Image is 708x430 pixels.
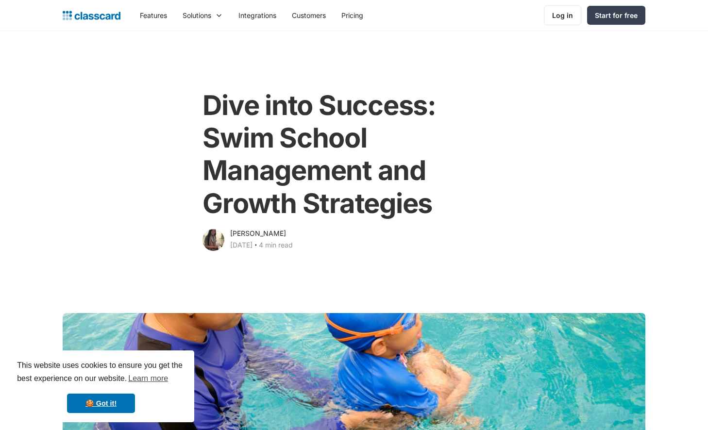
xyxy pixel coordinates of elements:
a: Integrations [231,4,284,26]
a: learn more about cookies [127,371,169,386]
h1: Dive into Success: Swim School Management and Growth Strategies [202,89,505,220]
span: This website uses cookies to ensure you get the best experience on our website. [17,360,185,386]
a: dismiss cookie message [67,394,135,413]
a: Log in [544,5,581,25]
a: Features [132,4,175,26]
div: Solutions [183,10,211,20]
div: [PERSON_NAME] [230,228,286,239]
a: home [63,9,120,22]
div: Solutions [175,4,231,26]
div: [DATE] [230,239,253,251]
div: Log in [552,10,573,20]
div: 4 min read [259,239,293,251]
div: cookieconsent [8,350,194,422]
div: ‧ [253,239,259,253]
a: Pricing [334,4,371,26]
a: Customers [284,4,334,26]
div: Start for free [595,10,638,20]
a: Start for free [587,6,645,25]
